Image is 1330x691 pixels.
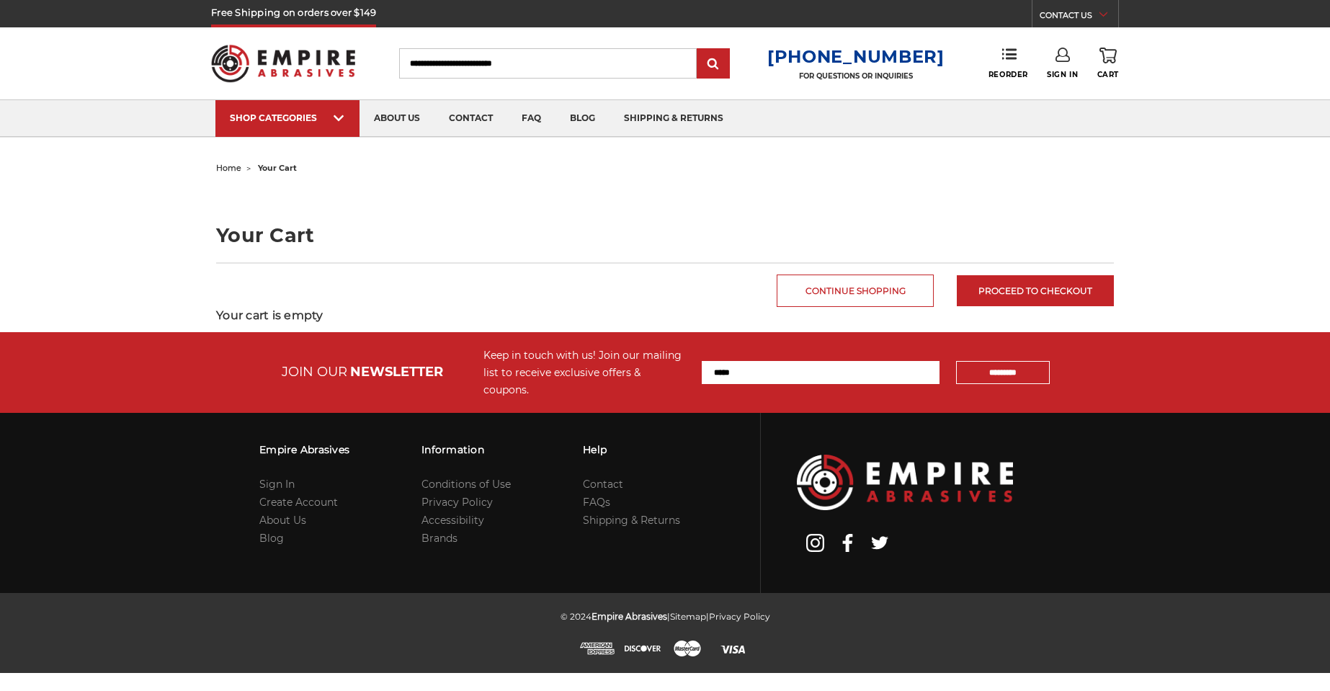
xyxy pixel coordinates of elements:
a: Contact [583,478,623,491]
p: FOR QUESTIONS OR INQUIRIES [767,71,945,81]
h3: Your cart is empty [216,307,1114,324]
a: Blog [259,532,284,545]
h3: Information [421,434,511,465]
img: Empire Abrasives [211,35,355,92]
span: Reorder [988,70,1028,79]
span: Empire Abrasives [592,611,667,622]
img: Empire Abrasives Logo Image [797,455,1013,510]
a: about us [360,100,434,137]
span: JOIN OUR [282,364,347,380]
a: About Us [259,514,306,527]
a: shipping & returns [610,100,738,137]
a: Accessibility [421,514,484,527]
h3: Help [583,434,680,465]
a: Proceed to checkout [957,275,1114,306]
a: contact [434,100,507,137]
a: CONTACT US [1040,7,1118,27]
a: Shipping & Returns [583,514,680,527]
a: Sign In [259,478,295,491]
div: SHOP CATEGORIES [230,112,345,123]
span: Cart [1097,70,1119,79]
a: Sitemap [670,611,706,622]
h1: Your Cart [216,226,1114,245]
span: Sign In [1047,70,1078,79]
a: Create Account [259,496,338,509]
div: Keep in touch with us! Join our mailing list to receive exclusive offers & coupons. [483,347,687,398]
a: Continue Shopping [777,275,934,307]
a: faq [507,100,555,137]
a: Privacy Policy [709,611,770,622]
p: © 2024 | | [561,607,770,625]
span: your cart [258,163,297,173]
a: Privacy Policy [421,496,493,509]
a: Cart [1097,48,1119,79]
a: Reorder [988,48,1028,79]
span: NEWSLETTER [350,364,443,380]
a: blog [555,100,610,137]
a: Conditions of Use [421,478,511,491]
input: Submit [699,50,728,79]
a: Brands [421,532,458,545]
a: home [216,163,241,173]
a: FAQs [583,496,610,509]
h3: Empire Abrasives [259,434,349,465]
a: [PHONE_NUMBER] [767,46,945,67]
